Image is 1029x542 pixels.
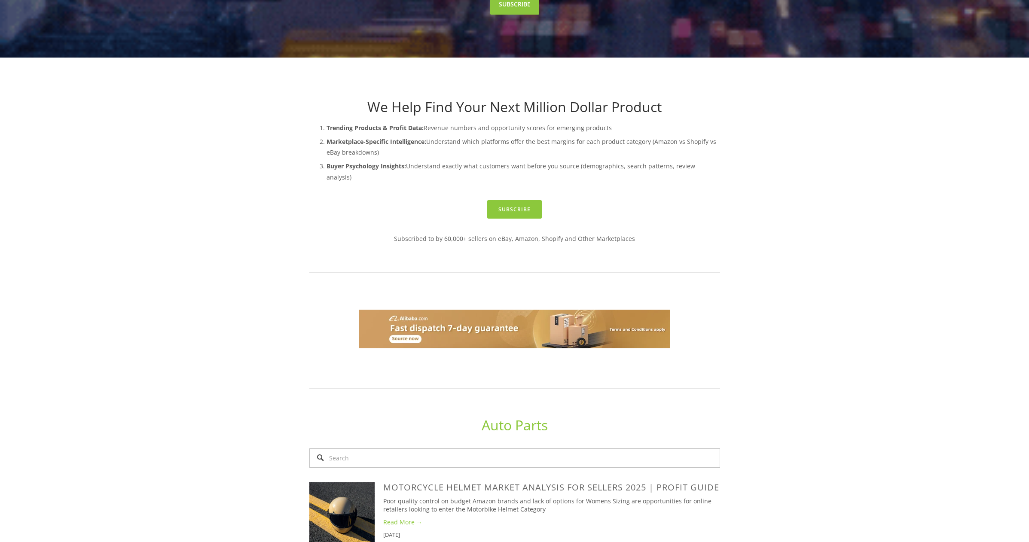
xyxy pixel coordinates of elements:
[309,233,720,244] p: Subscribed to by 60,000+ sellers on eBay, Amazon, Shopify and Other Marketplaces
[327,162,406,170] strong: Buyer Psychology Insights:
[487,200,542,219] a: Subscribe
[327,122,720,133] p: Revenue numbers and opportunity scores for emerging products
[383,497,720,514] p: Poor quality control on budget Amazon brands and lack of options for Womens Sizing are opportunit...
[309,448,720,468] input: Search
[359,310,670,348] img: Shop Alibaba - Ready to Ship
[383,481,719,493] a: Motorcycle Helmet Market Analysis for Sellers 2025 | Profit Guide
[327,137,426,146] strong: Marketplace-Specific Intelligence:
[309,99,720,115] h1: We Help Find Your Next Million Dollar Product
[383,518,720,527] a: Read More →
[327,161,720,182] p: Understand exactly what customers want before you source (demographics, search patterns, review a...
[327,136,720,158] p: Understand which platforms offer the best margins for each product category (Amazon vs Shopify vs...
[482,416,548,434] a: Auto Parts
[383,531,400,539] time: [DATE]
[327,124,424,132] strong: Trending Products & Profit Data:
